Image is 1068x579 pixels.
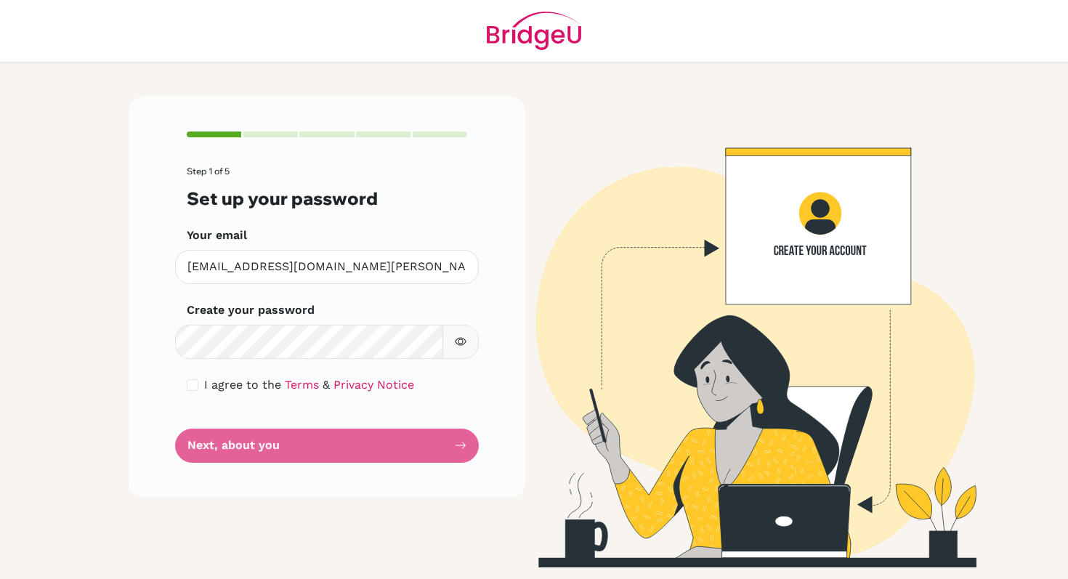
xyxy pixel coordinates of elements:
h3: Set up your password [187,188,467,209]
a: Terms [285,378,319,392]
span: I agree to the [204,378,281,392]
a: Privacy Notice [333,378,414,392]
label: Create your password [187,301,315,319]
label: Your email [187,227,247,244]
span: Step 1 of 5 [187,166,230,177]
span: & [323,378,330,392]
input: Insert your email* [175,250,479,284]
